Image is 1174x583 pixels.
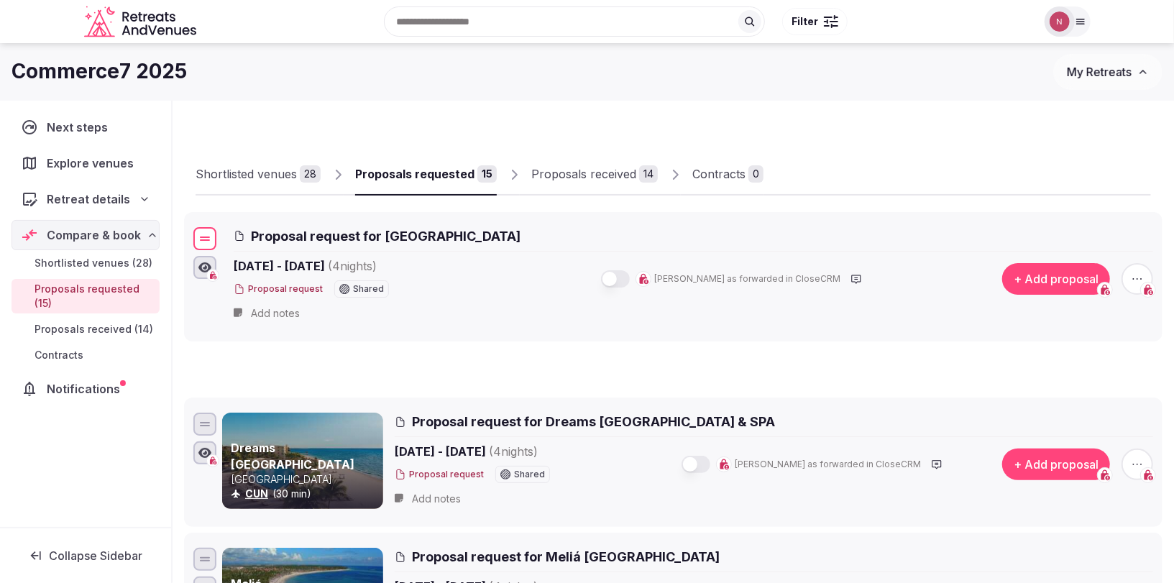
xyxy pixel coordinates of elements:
[47,155,139,172] span: Explore venues
[1067,65,1132,79] span: My Retreats
[84,6,199,38] a: Visit the homepage
[639,165,658,183] div: 14
[395,443,648,460] span: [DATE] - [DATE]
[412,492,461,506] span: Add notes
[12,148,160,178] a: Explore venues
[412,413,775,431] span: Proposal request for Dreams [GEOGRAPHIC_DATA] & SPA
[35,348,83,362] span: Contracts
[234,257,487,275] span: [DATE] - [DATE]
[12,374,160,404] a: Notifications
[49,548,142,563] span: Collapse Sidebar
[692,165,746,183] div: Contracts
[231,441,354,471] a: Dreams [GEOGRAPHIC_DATA]
[748,165,763,183] div: 0
[231,487,380,501] div: (30 min)
[12,112,160,142] a: Next steps
[353,285,384,293] span: Shared
[395,469,484,481] button: Proposal request
[412,548,720,566] span: Proposal request for Meliá [GEOGRAPHIC_DATA]
[231,472,380,487] p: [GEOGRAPHIC_DATA]
[196,165,297,183] div: Shortlisted venues
[300,165,321,183] div: 28
[35,282,154,311] span: Proposals requested (15)
[47,226,141,244] span: Compare & book
[692,154,763,196] a: Contracts0
[1002,449,1110,480] button: + Add proposal
[234,283,323,295] button: Proposal request
[35,322,153,336] span: Proposals received (14)
[47,119,114,136] span: Next steps
[782,8,848,35] button: Filter
[514,470,545,479] span: Shared
[12,540,160,571] button: Collapse Sidebar
[1053,54,1162,90] button: My Retreats
[1002,263,1110,295] button: + Add proposal
[12,319,160,339] a: Proposals received (14)
[47,380,126,398] span: Notifications
[735,459,921,471] span: [PERSON_NAME] as forwarded in CloseCRM
[12,279,160,313] a: Proposals requested (15)
[477,165,497,183] div: 15
[12,58,187,86] h1: Commerce7 2025
[196,154,321,196] a: Shortlisted venues28
[251,227,520,245] span: Proposal request for [GEOGRAPHIC_DATA]
[654,273,840,285] span: [PERSON_NAME] as forwarded in CloseCRM
[355,154,497,196] a: Proposals requested15
[1050,12,1070,32] img: Nathalia Bilotti
[35,256,152,270] span: Shortlisted venues (28)
[84,6,199,38] svg: Retreats and Venues company logo
[47,190,130,208] span: Retreat details
[328,259,377,273] span: ( 4 night s )
[12,253,160,273] a: Shortlisted venues (28)
[245,487,268,501] button: CUN
[251,306,300,321] span: Add notes
[245,487,268,500] a: CUN
[355,165,474,183] div: Proposals requested
[792,14,818,29] span: Filter
[531,154,658,196] a: Proposals received14
[489,444,538,459] span: ( 4 night s )
[12,345,160,365] a: Contracts
[531,165,636,183] div: Proposals received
